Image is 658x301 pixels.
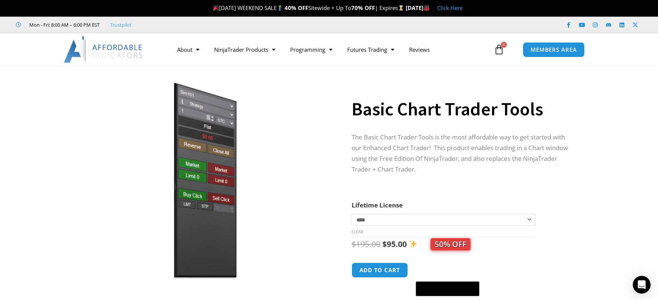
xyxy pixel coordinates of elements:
a: MEMBERS AREA [523,42,585,57]
img: BasicTools [86,79,324,283]
span: [DATE] WEEKEND SALE Sitewide + Up To | Expires [211,4,406,11]
span: $ [352,239,356,249]
h1: Basic Chart Trader Tools [352,96,568,122]
strong: 70% OFF [351,4,375,11]
img: ⌛ [398,5,404,11]
a: Trustpilot [110,20,132,29]
a: 0 [483,39,515,60]
span: 0 [501,42,507,48]
a: Clear options [352,229,363,234]
button: Buy with GPay [416,281,479,296]
span: $ [382,239,387,249]
a: Programming [283,41,340,58]
img: ✨ [409,240,417,248]
span: 50% OFF [431,238,471,250]
img: 🏌️‍♂️ [277,5,283,11]
span: Mon - Fri: 8:00 AM – 6:00 PM EST [27,20,100,29]
a: NinjaTrader Products [207,41,283,58]
nav: Menu [170,41,492,58]
strong: 40% OFF [285,4,308,11]
iframe: Secure express checkout frame [414,261,481,279]
img: 🎉 [213,5,219,11]
a: Reviews [402,41,437,58]
img: 🏭 [424,5,429,11]
strong: [DATE] [406,4,430,11]
p: The Basic Chart Trader Tools is the most affordable way to get started with our Enhanced Chart Tr... [352,132,568,175]
a: Futures Trading [340,41,402,58]
button: Add to cart [352,263,408,278]
a: About [170,41,207,58]
bdi: 195.00 [352,239,380,249]
label: Lifetime License [352,201,403,209]
bdi: 95.00 [382,239,407,249]
a: Click Here [437,4,463,11]
img: LogoAI | Affordable Indicators – NinjaTrader [64,36,143,63]
div: Open Intercom Messenger [633,276,651,294]
span: MEMBERS AREA [531,47,577,53]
